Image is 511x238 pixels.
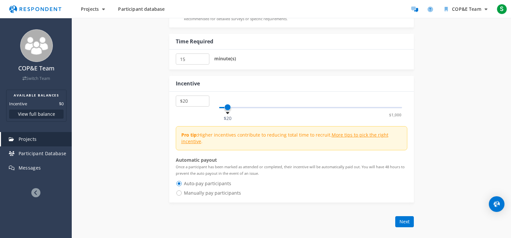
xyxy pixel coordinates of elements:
[495,3,508,15] button: S
[20,29,53,62] img: team_avatar_256.png
[452,6,481,12] span: COP&E Team
[9,110,64,119] button: View full balance
[4,65,68,72] h4: COP&E Team
[19,165,41,171] span: Messages
[181,132,403,145] p: Higher incentives contribute to reducing total time to recruit. .
[23,76,50,81] a: Switch Team
[6,90,67,122] section: Balance summary
[176,38,213,45] div: Time Required
[176,157,217,163] strong: Automatic payout
[181,132,388,144] a: More tips to pick the right incentive
[388,112,402,118] span: $1,000
[439,3,493,15] button: COP&E Team
[176,164,405,176] small: Once a participant has been marked as attended or completed, their incentive will be automaticall...
[424,3,437,16] a: Help and support
[59,100,64,107] dd: $0
[395,216,414,227] button: Next
[223,115,233,122] span: $20
[176,189,241,197] span: Manually pay participants
[19,136,37,142] span: Projects
[9,100,27,107] dt: Incentive
[408,3,421,16] a: Message participants
[118,6,165,12] span: Participant database
[181,132,198,138] strong: Pro tip:
[176,180,231,187] span: Auto-pay participants
[214,53,236,64] label: minute(s)
[9,93,64,98] h2: AVAILABLE BALANCES
[113,3,170,15] a: Participant database
[497,4,507,14] span: S
[19,150,67,156] span: Participant Database
[176,80,200,87] div: Incentive
[5,3,65,15] img: respondent-logo.png
[489,196,504,212] div: Open Intercom Messenger
[81,6,99,12] span: Projects
[184,16,288,21] small: Recommended for detailed surveys or specific requirements.
[76,3,110,15] button: Projects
